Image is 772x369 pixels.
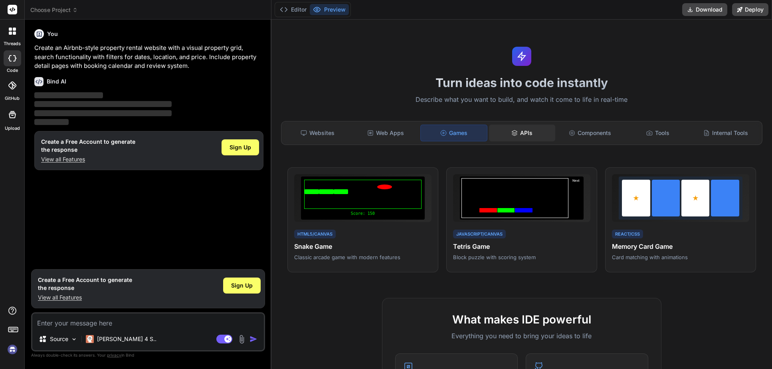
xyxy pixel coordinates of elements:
img: Pick Models [71,336,77,343]
p: Block puzzle with scoring system [453,254,590,261]
div: Websites [285,125,351,141]
p: View all Features [38,294,132,302]
p: Everything you need to bring your ideas to life [395,331,648,341]
span: ‌ [34,101,172,107]
p: Create an Airbnb-style property rental website with a visual property grid, search functionality ... [34,44,263,71]
img: icon [249,335,257,343]
div: React/CSS [612,230,643,239]
label: Upload [5,125,20,132]
div: JavaScript/Canvas [453,230,506,239]
button: Download [682,3,727,16]
h6: Bind AI [47,77,66,85]
span: ‌ [34,92,103,98]
h1: Turn ideas into code instantly [276,75,767,90]
label: GitHub [5,95,20,102]
span: privacy [107,353,121,357]
div: Web Apps [352,125,419,141]
p: View all Features [41,155,135,163]
span: ‌ [34,119,69,125]
h4: Snake Game [294,242,432,251]
h2: What makes IDE powerful [395,311,648,328]
h6: You [47,30,58,38]
button: Preview [310,4,349,15]
p: Always double-check its answers. Your in Bind [31,351,265,359]
label: threads [4,40,21,47]
p: Describe what you want to build, and watch it come to life in real-time [276,95,767,105]
button: Editor [277,4,310,15]
img: signin [6,343,19,356]
h4: Tetris Game [453,242,590,251]
div: Components [557,125,623,141]
div: Internal Tools [693,125,759,141]
span: Sign Up [231,282,253,290]
button: Deploy [732,3,768,16]
div: Games [420,125,487,141]
label: code [7,67,18,74]
span: Sign Up [230,143,251,151]
div: Score: 150 [304,210,422,216]
span: ‌ [34,110,172,116]
img: attachment [237,335,246,344]
img: Claude 4 Sonnet [86,335,94,343]
p: [PERSON_NAME] 4 S.. [97,335,156,343]
div: APIs [489,125,555,141]
span: Choose Project [30,6,78,14]
div: Tools [625,125,691,141]
h4: Memory Card Game [612,242,749,251]
div: Next [570,178,582,218]
p: Card matching with animations [612,254,749,261]
h1: Create a Free Account to generate the response [38,276,132,292]
p: Source [50,335,68,343]
h1: Create a Free Account to generate the response [41,138,135,154]
div: HTML5/Canvas [294,230,336,239]
p: Classic arcade game with modern features [294,254,432,261]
